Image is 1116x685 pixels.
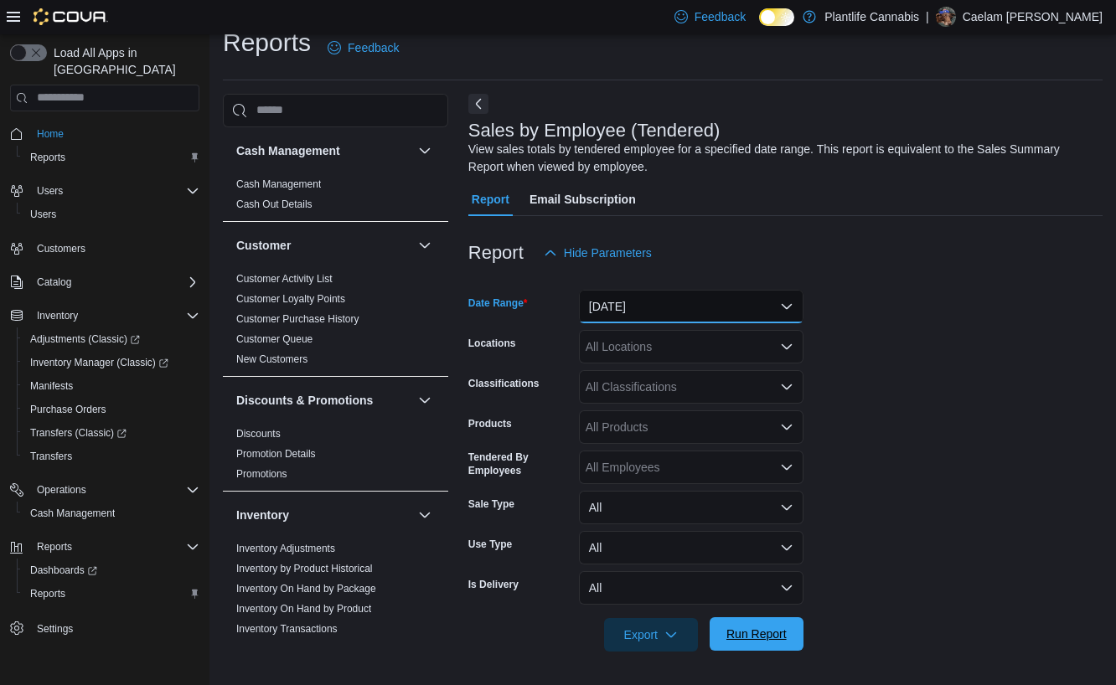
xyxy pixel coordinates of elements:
[23,353,199,373] span: Inventory Manager (Classic)
[936,7,956,27] div: Caelam Pixley
[472,183,509,216] span: Report
[564,245,652,261] span: Hide Parameters
[579,531,803,564] button: All
[37,622,73,636] span: Settings
[30,181,199,201] span: Users
[17,351,206,374] a: Inventory Manager (Classic)
[23,399,199,420] span: Purchase Orders
[236,332,313,346] span: Customer Queue
[3,615,206,640] button: Settings
[759,8,794,26] input: Dark Mode
[236,353,307,365] a: New Customers
[37,127,64,141] span: Home
[614,618,688,652] span: Export
[726,626,787,642] span: Run Report
[23,446,79,466] a: Transfers
[30,587,65,600] span: Reports
[695,8,746,25] span: Feedback
[10,115,199,684] nav: Complex example
[468,94,488,114] button: Next
[23,446,199,466] span: Transfers
[17,374,206,398] button: Manifests
[23,376,80,396] a: Manifests
[30,208,56,221] span: Users
[780,340,793,353] button: Open list of options
[236,602,371,615] span: Inventory On Hand by Product
[236,273,333,285] a: Customer Activity List
[223,269,448,376] div: Customer
[415,141,435,161] button: Cash Management
[223,424,448,491] div: Discounts & Promotions
[579,571,803,605] button: All
[30,619,80,639] a: Settings
[236,392,373,409] h3: Discounts & Promotions
[23,560,104,580] a: Dashboards
[23,147,72,167] a: Reports
[236,292,345,306] span: Customer Loyalty Points
[236,622,338,636] span: Inventory Transactions
[17,559,206,582] a: Dashboards
[236,313,359,325] a: Customer Purchase History
[30,507,115,520] span: Cash Management
[23,353,175,373] a: Inventory Manager (Classic)
[47,44,199,78] span: Load All Apps in [GEOGRAPHIC_DATA]
[30,403,106,416] span: Purchase Orders
[236,543,335,554] a: Inventory Adjustments
[236,353,307,366] span: New Customers
[30,426,127,440] span: Transfers (Classic)
[30,123,199,144] span: Home
[780,461,793,474] button: Open list of options
[3,236,206,260] button: Customers
[236,427,281,440] span: Discounts
[30,450,72,463] span: Transfers
[236,272,333,286] span: Customer Activity List
[236,583,376,595] a: Inventory On Hand by Package
[23,503,121,523] a: Cash Management
[34,8,108,25] img: Cova
[30,306,85,326] button: Inventory
[23,584,199,604] span: Reports
[321,31,406,64] a: Feedback
[468,141,1094,176] div: View sales totals by tendered employee for a specified date range. This report is equivalent to t...
[3,535,206,559] button: Reports
[236,428,281,440] a: Discounts
[926,7,929,27] p: |
[537,236,659,270] button: Hide Parameters
[30,306,199,326] span: Inventory
[236,563,373,574] a: Inventory by Product Historical
[30,564,97,577] span: Dashboards
[468,337,516,350] label: Locations
[223,26,311,59] h1: Reports
[17,582,206,605] button: Reports
[23,204,63,224] a: Users
[17,502,206,525] button: Cash Management
[223,174,448,221] div: Cash Management
[30,537,79,557] button: Reports
[236,237,411,254] button: Customer
[23,423,133,443] a: Transfers (Classic)
[23,584,72,604] a: Reports
[30,239,92,259] a: Customers
[236,623,338,635] a: Inventory Transactions
[23,503,199,523] span: Cash Management
[236,198,313,210] a: Cash Out Details
[236,312,359,326] span: Customer Purchase History
[37,309,78,322] span: Inventory
[579,290,803,323] button: [DATE]
[17,445,206,468] button: Transfers
[236,542,335,555] span: Inventory Adjustments
[415,235,435,255] button: Customer
[236,142,340,159] h3: Cash Management
[3,179,206,203] button: Users
[3,304,206,327] button: Inventory
[3,270,206,294] button: Catalog
[30,480,199,500] span: Operations
[468,243,524,263] h3: Report
[236,237,291,254] h3: Customer
[780,420,793,434] button: Open list of options
[30,124,70,144] a: Home
[23,423,199,443] span: Transfers (Classic)
[780,380,793,394] button: Open list of options
[30,332,140,346] span: Adjustments (Classic)
[236,293,345,305] a: Customer Loyalty Points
